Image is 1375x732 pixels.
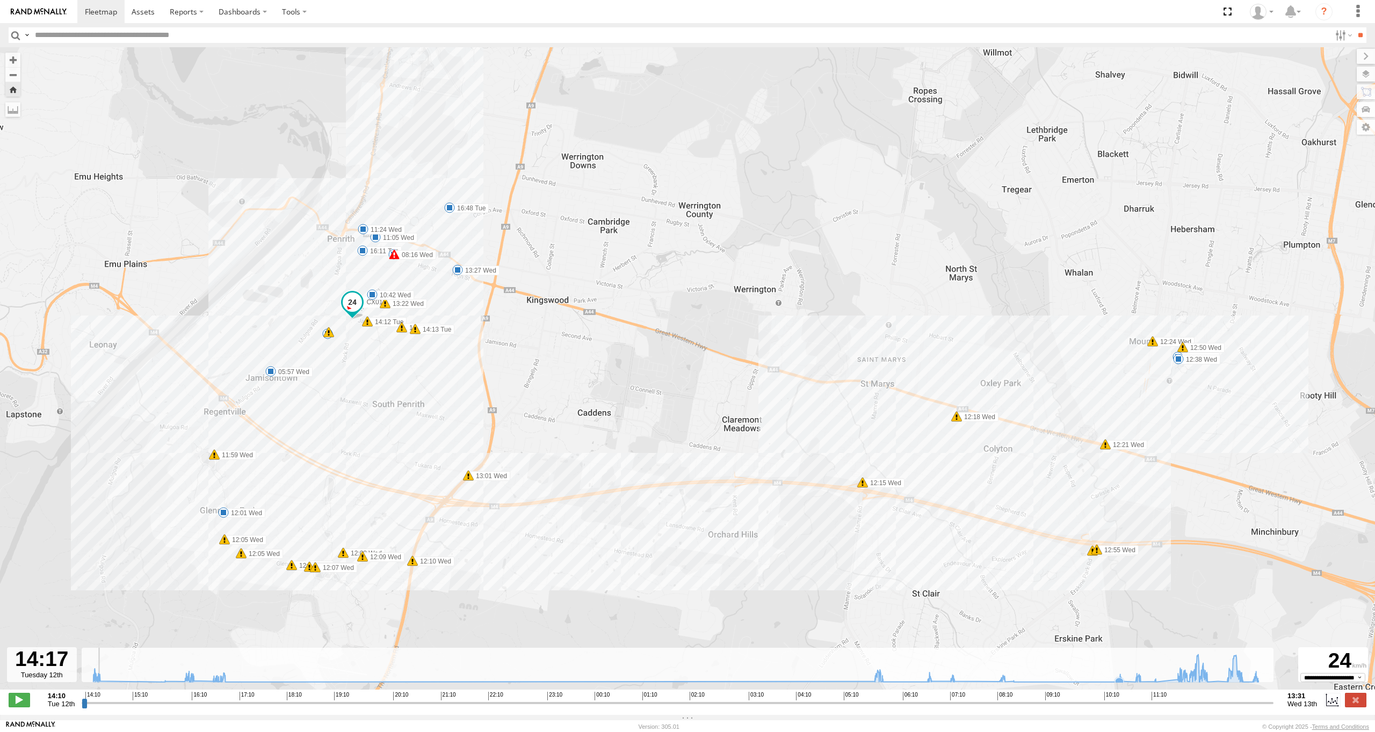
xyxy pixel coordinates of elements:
label: 05:57 Wed [271,367,313,377]
span: CX01XW - Hiace [366,298,415,306]
label: 14:12 Tue [402,323,441,333]
button: Zoom Home [5,82,20,97]
label: 16:48 Tue [450,203,489,213]
label: 12:08 Wed [343,548,385,558]
div: 24 [1300,649,1366,673]
label: Search Query [23,27,31,43]
span: 03:10 [749,692,764,700]
span: 23:10 [547,692,562,700]
i: ? [1315,3,1333,20]
span: 14:10 [85,692,100,700]
label: 12:15 Wed [863,478,904,488]
label: Play/Stop [9,693,30,707]
label: 10:42 Wed [372,290,414,300]
label: 13:01 Wed [468,471,510,481]
div: Version: 305.01 [639,723,679,730]
div: 7 [322,328,333,339]
button: Zoom out [5,67,20,82]
label: 16:11 Tue [363,246,402,256]
label: 12:21 Wed [1105,440,1147,450]
span: 05:10 [844,692,859,700]
label: 12:38 Wed [1178,355,1220,364]
span: 04:10 [796,692,811,700]
label: 12:25 Wed [1178,353,1220,362]
label: Search Filter Options [1331,27,1354,43]
span: 16:10 [192,692,207,700]
span: 18:10 [287,692,302,700]
label: 08:16 Wed [394,250,436,260]
strong: 13:31 [1287,692,1317,700]
span: Wed 13th Aug 2025 [1287,700,1317,708]
span: 07:10 [950,692,965,700]
div: © Copyright 2025 - [1262,723,1369,730]
div: 6 [323,327,334,338]
label: 13:27 Wed [458,266,500,275]
label: 11:59 Wed [214,450,256,460]
label: 13:22 Wed [385,299,427,309]
span: 02:10 [690,692,705,700]
label: 12:55 Wed [1097,545,1139,555]
label: 12:50 Wed [1183,343,1225,353]
label: 14:13 Tue [415,325,454,334]
span: 00:10 [595,692,610,700]
label: 12:10 Wed [412,557,454,566]
a: Visit our Website [6,721,55,732]
label: 12:05 Wed [225,535,266,545]
span: 21:10 [441,692,456,700]
a: Terms and Conditions [1312,723,1369,730]
strong: 14:10 [48,692,75,700]
span: 17:10 [240,692,255,700]
label: Map Settings [1357,120,1375,135]
span: 01:10 [642,692,657,700]
button: Zoom in [5,53,20,67]
label: Close [1345,693,1366,707]
label: 11:05 Wed [375,233,417,243]
span: 19:10 [334,692,349,700]
label: Measure [5,102,20,117]
label: 12:07 Wed [315,563,357,573]
label: 12:05 Wed [241,549,283,559]
label: 12:18 Wed [957,412,998,422]
span: 22:10 [488,692,503,700]
img: rand-logo.svg [11,8,67,16]
label: 12:01 Wed [223,508,265,518]
span: 09:10 [1045,692,1060,700]
label: 11:24 Wed [363,225,405,235]
span: 20:10 [393,692,408,700]
label: 12:09 Wed [363,552,404,562]
span: 15:10 [133,692,148,700]
span: 11:10 [1152,692,1167,700]
span: 10:10 [1104,692,1119,700]
div: Matthew Cuming [1246,4,1277,20]
span: Tue 12th Aug 2025 [48,700,75,708]
span: 08:10 [997,692,1012,700]
label: 14:12 Tue [367,317,407,327]
label: 12:24 Wed [1153,337,1195,347]
span: 06:10 [903,692,918,700]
